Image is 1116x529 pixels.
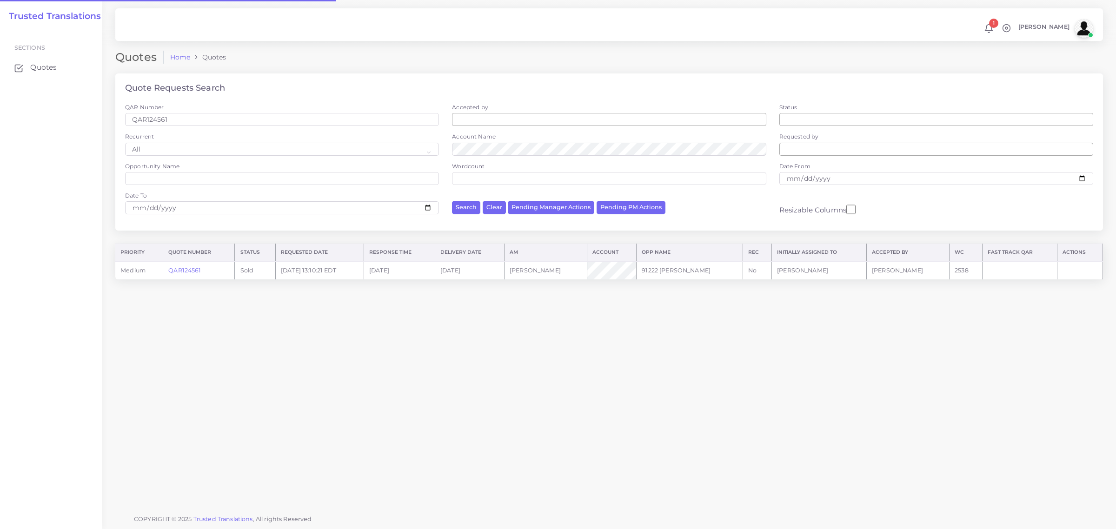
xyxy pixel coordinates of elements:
li: Quotes [190,53,226,62]
button: Clear [483,201,506,214]
button: Pending PM Actions [597,201,665,214]
label: Recurrent [125,132,154,140]
a: Trusted Translations [193,516,253,522]
label: Resizable Columns [779,204,856,215]
label: Date From [779,162,810,170]
td: Sold [235,261,275,279]
span: 1 [989,19,998,28]
th: Account [587,244,636,261]
th: Quote Number [163,244,235,261]
h4: Quote Requests Search [125,83,225,93]
span: COPYRIGHT © 2025 [134,514,312,524]
span: Sections [14,44,45,51]
span: Quotes [30,62,57,73]
td: 91222 [PERSON_NAME] [637,261,743,279]
th: Initially Assigned to [771,244,866,261]
button: Pending Manager Actions [508,201,594,214]
span: [PERSON_NAME] [1018,24,1069,30]
th: Status [235,244,275,261]
th: Priority [115,244,163,261]
span: medium [120,267,146,274]
th: Requested Date [275,244,364,261]
label: Account Name [452,132,496,140]
a: 1 [981,24,997,33]
h2: Quotes [115,51,164,64]
a: Trusted Translations [2,11,101,22]
td: [PERSON_NAME] [504,261,587,279]
td: [PERSON_NAME] [771,261,866,279]
td: 2538 [949,261,982,279]
a: Quotes [7,58,95,77]
a: [PERSON_NAME]avatar [1014,19,1096,38]
label: Accepted by [452,103,488,111]
th: Opp Name [637,244,743,261]
th: Actions [1057,244,1103,261]
td: [DATE] [435,261,504,279]
th: WC [949,244,982,261]
td: [PERSON_NAME] [866,261,949,279]
th: Delivery Date [435,244,504,261]
label: Date To [125,192,147,199]
label: Status [779,103,797,111]
td: [DATE] [364,261,435,279]
th: Fast Track QAR [982,244,1057,261]
label: QAR Number [125,103,164,111]
label: Wordcount [452,162,485,170]
button: Search [452,201,480,214]
span: , All rights Reserved [253,514,312,524]
td: No [743,261,771,279]
a: Home [170,53,191,62]
th: AM [504,244,587,261]
input: Resizable Columns [846,204,856,215]
a: QAR124561 [168,267,201,274]
label: Requested by [779,132,819,140]
td: [DATE] 13:10:21 EDT [275,261,364,279]
th: Response Time [364,244,435,261]
th: REC [743,244,771,261]
label: Opportunity Name [125,162,179,170]
img: avatar [1075,19,1093,38]
th: Accepted by [866,244,949,261]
